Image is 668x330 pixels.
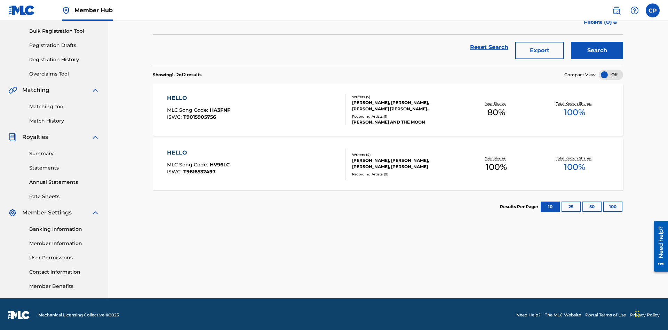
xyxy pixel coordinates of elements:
div: Recording Artists ( 0 ) [352,172,457,177]
p: Showing 1 - 2 of 2 results [153,72,201,78]
p: Total Known Shares: [556,101,593,106]
div: HELLO [167,94,230,102]
a: Privacy Policy [630,312,660,318]
span: Matching [22,86,49,94]
p: Total Known Shares: [556,156,593,161]
a: Summary [29,150,100,157]
span: HA3FNF [210,107,230,113]
a: Member Benefits [29,283,100,290]
button: 100 [603,202,622,212]
div: HELLO [167,149,230,157]
img: Royalties [8,133,17,141]
span: 80 % [487,106,505,119]
img: Member Settings [8,209,17,217]
button: 50 [582,202,602,212]
span: MLC Song Code : [167,162,210,168]
img: expand [91,86,100,94]
div: [PERSON_NAME] AND THE MOON [352,119,457,125]
a: Public Search [610,3,623,17]
a: Matching Tool [29,103,100,110]
a: Contact Information [29,268,100,276]
div: Writers ( 5 ) [352,94,457,100]
a: Match History [29,117,100,125]
button: Search [571,42,623,59]
iframe: Resource Center [649,218,668,275]
a: Banking Information [29,226,100,233]
a: Registration History [29,56,100,63]
span: Member Settings [22,209,72,217]
div: Help [628,3,642,17]
a: Portal Terms of Use [585,312,626,318]
button: Filters (0) [580,14,623,31]
p: Results Per Page: [500,204,540,210]
span: HV96LC [210,162,230,168]
a: Member Information [29,240,100,247]
iframe: Chat Widget [633,297,668,330]
a: User Permissions [29,254,100,261]
a: Reset Search [467,40,512,55]
div: [PERSON_NAME], [PERSON_NAME], [PERSON_NAME] [PERSON_NAME] [PERSON_NAME], [PERSON_NAME] [352,100,457,112]
span: Filters ( 0 ) [584,18,612,26]
img: help [630,6,639,15]
span: T9816532497 [183,168,216,175]
div: [PERSON_NAME], [PERSON_NAME], [PERSON_NAME], [PERSON_NAME] [352,157,457,170]
p: Your Shares: [485,101,508,106]
span: ISWC : [167,168,183,175]
span: ISWC : [167,114,183,120]
img: search [612,6,621,15]
img: Top Rightsholder [62,6,70,15]
button: 10 [541,202,560,212]
div: Recording Artists ( 1 ) [352,114,457,119]
span: 100 % [564,106,585,119]
span: Mechanical Licensing Collective © 2025 [38,312,119,318]
a: Overclaims Tool [29,70,100,78]
div: Drag [635,304,639,324]
button: Export [515,42,564,59]
div: User Menu [646,3,660,17]
span: 100 % [564,161,585,173]
a: Rate Sheets [29,193,100,200]
img: Matching [8,86,17,94]
span: Member Hub [74,6,113,14]
span: T9015905756 [183,114,216,120]
button: 25 [562,202,581,212]
a: Bulk Registration Tool [29,28,100,35]
span: Royalties [22,133,48,141]
a: The MLC Website [545,312,581,318]
img: MLC Logo [8,5,35,15]
a: Annual Statements [29,179,100,186]
a: Registration Drafts [29,42,100,49]
img: expand [91,133,100,141]
img: filter [612,20,618,24]
span: Compact View [564,72,596,78]
p: Your Shares: [485,156,508,161]
a: Need Help? [516,312,541,318]
a: Statements [29,164,100,172]
div: Writers ( 4 ) [352,152,457,157]
img: expand [91,209,100,217]
span: MLC Song Code : [167,107,210,113]
a: HELLOMLC Song Code:HV96LCISWC:T9816532497Writers (4)[PERSON_NAME], [PERSON_NAME], [PERSON_NAME], ... [153,138,623,190]
img: logo [8,311,30,319]
a: HELLOMLC Song Code:HA3FNFISWC:T9015905756Writers (5)[PERSON_NAME], [PERSON_NAME], [PERSON_NAME] [... [153,84,623,136]
span: 100 % [486,161,507,173]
